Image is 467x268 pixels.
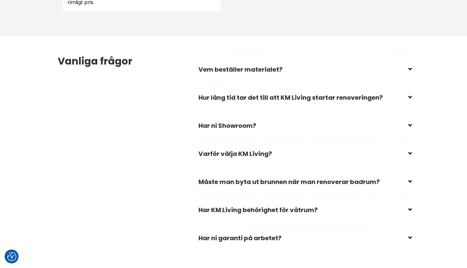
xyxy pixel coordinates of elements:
h2: Varför välja KM Living? [198,146,410,167]
div: Vanliga frågor [58,56,198,252]
h2: Vem beställer materialet? [198,61,410,82]
h2: Har ni garanti på arbetet? [198,230,410,251]
button: Samtyckesinställningar [7,252,16,261]
h2: Har ni Showroom? [198,118,410,139]
h2: Har KM Living behörighet för våtrum? [198,202,410,223]
img: Revisit consent button [7,252,16,261]
h2: Hur lång tid tar det till att KM Living startar renoveringen? [198,90,410,111]
h2: Måste man byta ut brunnen när man renoverar badrum? [198,174,410,195]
